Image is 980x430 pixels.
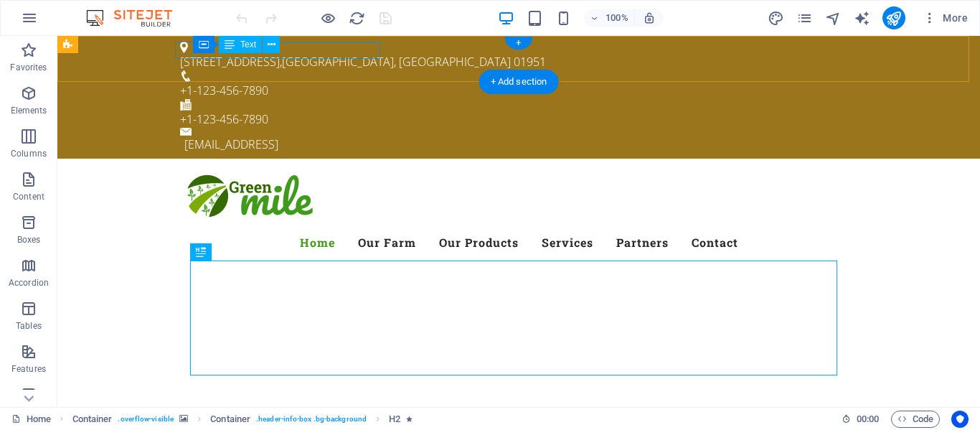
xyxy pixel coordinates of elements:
i: This element contains a background [179,415,188,423]
p: Tables [16,320,42,332]
button: publish [882,6,905,29]
p: Features [11,363,46,375]
button: Code [891,411,940,428]
nav: breadcrumb [72,411,413,428]
h6: Session time [842,411,880,428]
p: Content [13,191,44,202]
span: Click to select. Double-click to edit [210,411,250,428]
i: On resize automatically adjust zoom level to fit chosen device. [643,11,656,24]
button: 100% [584,9,635,27]
button: Usercentrics [951,411,969,428]
span: Click to select. Double-click to edit [72,411,113,428]
span: Code [897,411,933,428]
button: navigator [825,9,842,27]
i: Pages (Ctrl+Alt+S) [796,10,813,27]
span: Click to select. Double-click to edit [389,411,400,428]
h6: 100% [606,9,628,27]
i: Navigator [825,10,842,27]
button: Click here to leave preview mode and continue editing [319,9,336,27]
button: pages [796,9,814,27]
button: design [768,9,785,27]
span: : [867,413,869,424]
span: More [923,11,968,25]
i: Publish [885,10,902,27]
span: . overflow-visible [118,411,174,428]
button: text_generator [854,9,871,27]
i: Reload page [349,10,365,27]
div: + [504,37,532,50]
p: Boxes [17,234,41,246]
p: Accordion [9,277,49,289]
button: More [917,6,974,29]
p: Elements [11,105,47,116]
i: AI Writer [854,10,870,27]
div: + Add section [479,70,559,94]
p: Columns [11,148,47,159]
button: reload [348,9,365,27]
img: Editor Logo [83,9,190,27]
i: Element contains an animation [406,415,413,423]
a: Click to cancel selection. Double-click to open Pages [11,411,51,428]
i: Design (Ctrl+Alt+Y) [768,10,784,27]
span: Text [240,40,256,49]
p: Favorites [10,62,47,73]
span: . header-info-box .bg-background [256,411,367,428]
span: 00 00 [857,411,879,428]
